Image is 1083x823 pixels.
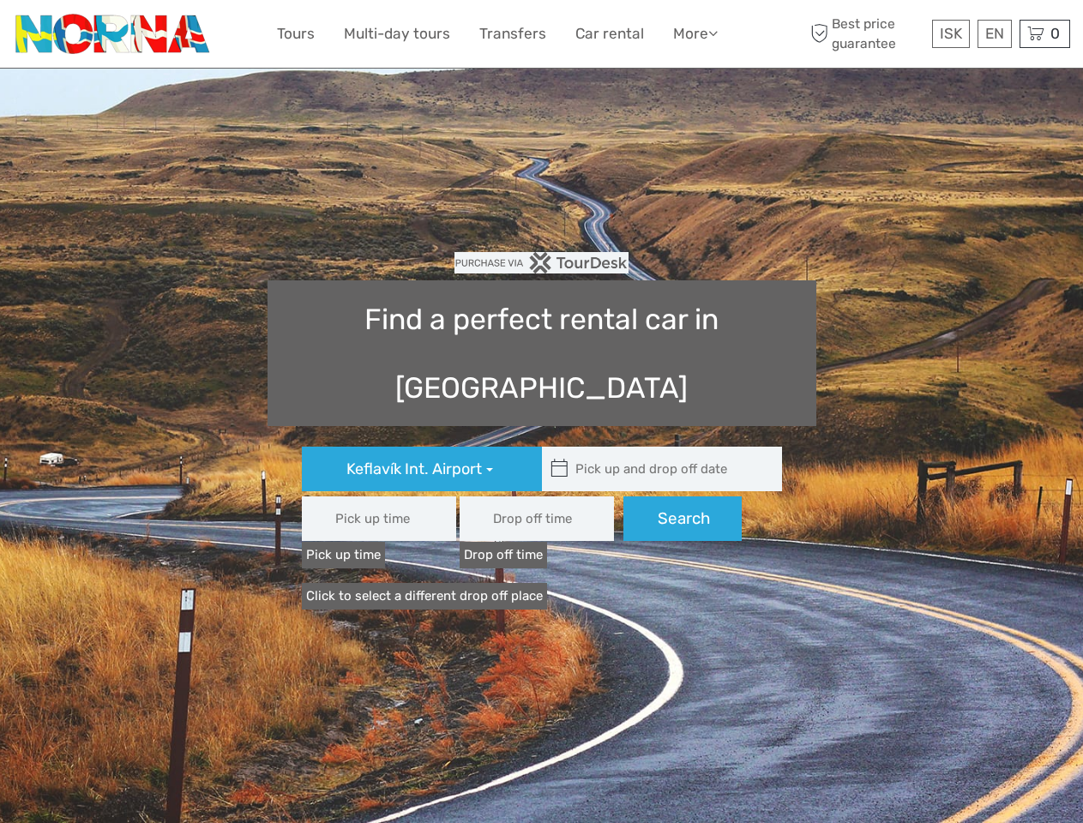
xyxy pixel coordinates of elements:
input: Pick up and drop off date [542,447,773,491]
a: Tours [277,21,315,46]
span: ISK [940,25,962,42]
div: EN [978,20,1012,48]
a: Multi-day tours [344,21,450,46]
label: Pick up time [302,542,385,568]
h1: Find a perfect rental car in [GEOGRAPHIC_DATA] [268,280,816,426]
a: More [673,21,718,46]
button: Search [623,496,742,541]
span: Keflavík Int. Airport [346,460,482,478]
span: 0 [1048,25,1062,42]
label: Drop off time [460,542,547,568]
button: Keflavík Int. Airport [302,447,542,491]
a: Transfers [479,21,546,46]
img: PurchaseViaTourDesk.png [454,252,629,273]
input: Drop off time [460,496,614,541]
span: Best price guarantee [806,15,928,52]
img: 3202-b9b3bc54-fa5a-4c2d-a914-9444aec66679_logo_small.png [13,13,214,55]
a: Car rental [575,21,644,46]
input: Pick up time [302,496,456,541]
a: Click to select a different drop off place [302,583,547,610]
